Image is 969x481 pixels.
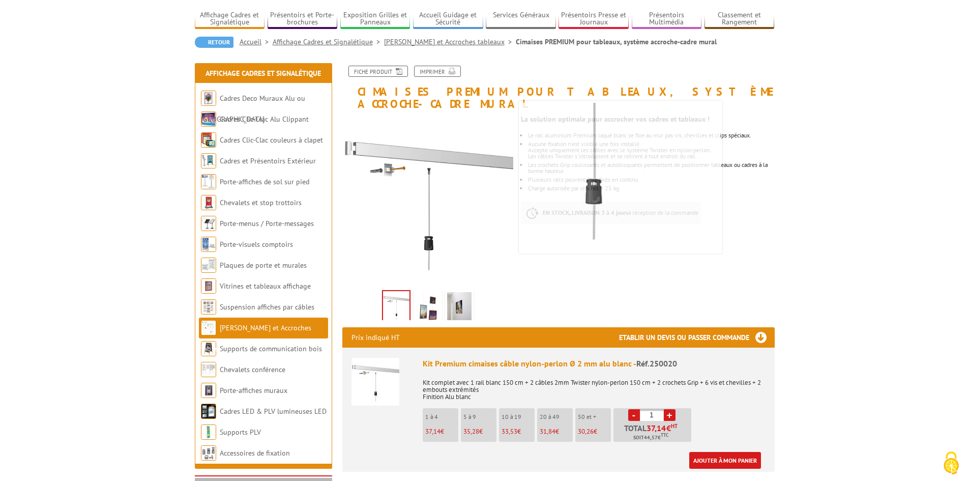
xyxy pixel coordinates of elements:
[348,66,408,77] a: Fiche produit
[463,428,496,435] p: €
[666,424,671,432] span: €
[220,428,261,437] a: Supports PLV
[414,66,461,77] a: Imprimer
[201,132,216,148] img: Cadres Clic-Clac couleurs à clapet
[201,362,216,377] img: Chevalets conférence
[632,11,702,27] a: Présentoirs Multimédia
[516,37,717,47] li: Cimaises PREMIUM pour tableaux, système accroche-cadre mural
[633,434,668,442] span: Soit €
[416,292,440,324] img: 250020_kit_premium_cimaises_cable.jpg
[240,37,273,46] a: Accueil
[220,261,307,270] a: Plaques de porte et murales
[502,427,517,436] span: 33,53
[205,69,321,78] a: Affichage Cadres et Signalétique
[689,452,761,469] a: Ajouter à mon panier
[502,413,535,420] p: 10 à 19
[201,94,305,124] a: Cadres Deco Muraux Alu ou [GEOGRAPHIC_DATA]
[335,66,782,110] h1: Cimaises PREMIUM pour tableaux, système accroche-cadre mural
[628,409,640,421] a: -
[201,216,216,231] img: Porte-menus / Porte-messages
[423,358,766,370] div: Kit Premium cimaises câble nylon-perlon Ø 2 mm alu blanc -
[220,365,285,374] a: Chevalets conférence
[578,428,611,435] p: €
[220,177,309,186] a: Porte-affiches de sol sur pied
[201,278,216,294] img: Vitrines et tableaux affichage
[413,11,483,27] a: Accueil Guidage et Sécurité
[383,291,409,323] img: cimaises_250020.jpg
[578,427,594,436] span: 30,26
[220,386,287,395] a: Porte-affiches muraux
[664,409,676,421] a: +
[540,427,555,436] span: 31,84
[351,327,400,348] p: Prix indiqué HT
[463,413,496,420] p: 5 à 9
[384,37,516,46] a: [PERSON_NAME] et Accroches tableaux
[220,135,323,145] a: Cadres Clic-Clac couleurs à clapet
[644,434,658,442] span: 44,57
[486,11,556,27] a: Services Généraux
[425,428,458,435] p: €
[220,156,316,165] a: Cadres et Présentoirs Extérieur
[220,115,309,124] a: Cadres Clic-Clac Alu Clippant
[661,432,668,438] sup: TTC
[351,358,399,406] img: Kit Premium cimaises câble nylon-perlon Ø 2 mm alu blanc
[201,383,216,398] img: Porte-affiches muraux
[502,428,535,435] p: €
[268,11,338,27] a: Présentoirs et Porte-brochures
[447,292,472,324] img: rail_cimaise_horizontal_fixation_installation_cadre_decoration_tableau_vernissage_exposition_affi...
[342,115,514,287] img: cimaises_250020.jpg
[273,37,384,46] a: Affichage Cadres et Signalétique
[938,450,964,476] img: Cookies (fenêtre modale)
[201,174,216,189] img: Porte-affiches de sol sur pied
[704,11,775,27] a: Classement et Rangement
[578,413,611,420] p: 50 et +
[220,219,314,228] a: Porte-menus / Porte-messages
[425,413,458,420] p: 1 à 4
[220,448,290,458] a: Accessoires de fixation
[636,358,677,369] span: Réf.250020
[220,407,327,416] a: Cadres LED & PLV lumineuses LED
[220,344,322,353] a: Supports de communication bois
[540,428,573,435] p: €
[201,425,216,440] img: Supports PLV
[201,258,216,273] img: Plaques de porte et murales
[201,237,216,252] img: Porte-visuels comptoirs
[201,445,216,461] img: Accessoires de fixation
[423,372,766,401] p: Kit complet avec 1 rail blanc 150 cm + 2 câbles 2mm Twister nylon-perlon 150 cm + 2 crochets Grip...
[195,37,233,48] a: Retour
[201,91,216,106] img: Cadres Deco Muraux Alu ou Bois
[201,320,216,335] img: Cimaises et Accroches tableaux
[201,404,216,419] img: Cadres LED & PLV lumineuses LED
[619,327,775,348] h3: Etablir un devis ou passer commande
[616,424,691,442] p: Total
[540,413,573,420] p: 20 à 49
[425,427,441,436] span: 37,14
[671,422,678,430] sup: HT
[220,302,314,312] a: Suspension affiches par câbles
[340,11,410,27] a: Exposition Grilles et Panneaux
[220,198,302,207] a: Chevalets et stop trottoirs
[933,446,969,481] button: Cookies (fenêtre modale)
[220,281,311,291] a: Vitrines et tableaux affichage
[559,11,629,27] a: Présentoirs Presse et Journaux
[201,299,216,315] img: Suspension affiches par câbles
[201,323,311,353] a: [PERSON_NAME] et Accroches tableaux
[201,153,216,168] img: Cadres et Présentoirs Extérieur
[220,240,293,249] a: Porte-visuels comptoirs
[647,424,666,432] span: 37,14
[463,427,479,436] span: 35,28
[201,195,216,210] img: Chevalets et stop trottoirs
[195,11,265,27] a: Affichage Cadres et Signalétique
